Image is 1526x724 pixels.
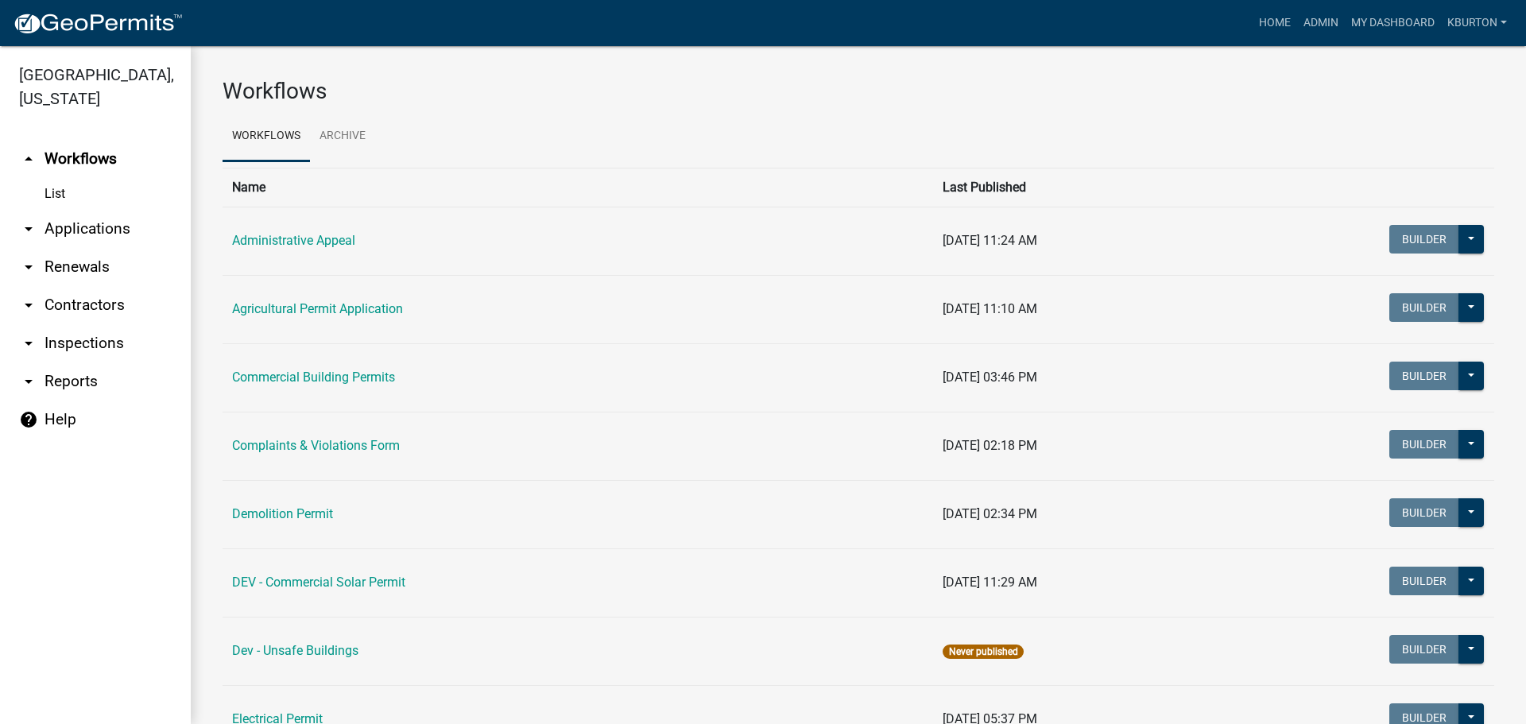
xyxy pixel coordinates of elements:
[223,168,933,207] th: Name
[223,111,310,162] a: Workflows
[943,506,1037,521] span: [DATE] 02:34 PM
[1389,567,1459,595] button: Builder
[1389,635,1459,664] button: Builder
[1441,8,1513,38] a: kburton
[943,301,1037,316] span: [DATE] 11:10 AM
[943,233,1037,248] span: [DATE] 11:24 AM
[232,643,358,658] a: Dev - Unsafe Buildings
[232,233,355,248] a: Administrative Appeal
[232,370,395,385] a: Commercial Building Permits
[1389,498,1459,527] button: Builder
[19,296,38,315] i: arrow_drop_down
[1389,293,1459,322] button: Builder
[232,506,333,521] a: Demolition Permit
[943,438,1037,453] span: [DATE] 02:18 PM
[19,372,38,391] i: arrow_drop_down
[19,149,38,168] i: arrow_drop_up
[310,111,375,162] a: Archive
[1297,8,1345,38] a: Admin
[943,370,1037,385] span: [DATE] 03:46 PM
[1389,430,1459,459] button: Builder
[1253,8,1297,38] a: Home
[232,301,403,316] a: Agricultural Permit Application
[1345,8,1441,38] a: My Dashboard
[19,219,38,238] i: arrow_drop_down
[1389,362,1459,390] button: Builder
[943,645,1023,659] span: Never published
[232,438,400,453] a: Complaints & Violations Form
[19,257,38,277] i: arrow_drop_down
[19,410,38,429] i: help
[933,168,1211,207] th: Last Published
[19,334,38,353] i: arrow_drop_down
[943,575,1037,590] span: [DATE] 11:29 AM
[223,78,1494,105] h3: Workflows
[232,575,405,590] a: DEV - Commercial Solar Permit
[1389,225,1459,254] button: Builder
